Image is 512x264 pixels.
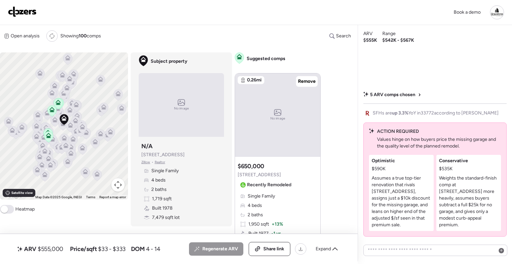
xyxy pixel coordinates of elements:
span: Map Data ©2025 Google, INEGI [35,195,82,199]
span: [STREET_ADDRESS] [238,172,281,178]
a: Report a map error [99,195,126,199]
button: Map camera controls [111,178,125,192]
span: Remove [298,78,316,85]
span: DOM [131,245,145,253]
span: -1 yr [271,230,281,237]
span: $33 - $333 [98,245,125,253]
span: up 3.3% [392,110,408,116]
span: Price/sqft [70,245,97,253]
img: Google [2,191,24,200]
span: Single Family [248,193,275,200]
span: 5 ARV comps chosen [370,91,415,98]
span: Zillow [141,160,150,165]
span: Subject property [151,58,187,65]
span: + 13% [272,221,283,228]
span: 4 beds [248,202,262,209]
span: ARV [24,245,36,253]
span: Book a demo [454,9,481,15]
span: Regenerate ARV [202,246,238,252]
span: 2 baths [248,212,263,218]
span: $535K [439,166,453,172]
span: Optimistic [372,158,395,164]
span: ACTION REQUIRED [377,128,419,135]
span: 2 baths [151,186,167,193]
span: SFHs are YoY in 33772 according to [PERSON_NAME] [373,110,499,116]
span: 4 beds [151,177,166,184]
span: No image [270,116,285,121]
span: 100 [79,33,87,39]
span: $542K - $567K [382,37,414,44]
span: 1,719 sqft [152,196,172,202]
span: Share link [263,246,284,252]
span: 1,950 sqft [248,221,269,228]
p: Assumes a true top-tier renovation that rivals [STREET_ADDRESS], assigns just a $10k discount for... [372,175,431,228]
a: Terms [86,195,95,199]
span: • [152,160,153,165]
span: Search [336,33,351,39]
span: Built 1978 [152,205,173,212]
h3: N/A [141,142,153,150]
span: Showing comps [60,33,101,39]
span: 0.26mi [247,77,262,83]
span: Suggested comps [247,55,285,62]
span: ARV [363,30,373,37]
span: Satellite view [11,190,33,196]
span: Single Family [151,168,179,174]
p: Values hinge on how buyers price the missing garage and the quality level of the planned remodel. [377,136,501,150]
span: Heatmap [15,206,35,213]
span: $555,000 [38,245,63,253]
span: Recently Remodeled [247,182,291,188]
span: [STREET_ADDRESS] [141,152,185,158]
p: Weights the standard-finish comp at [STREET_ADDRESS] more heavily, assumes buyers subtract a full... [439,175,498,228]
span: Built 1977 [248,230,269,237]
span: 4 - 14 [146,245,160,253]
a: Open this area in Google Maps (opens a new window) [2,191,24,200]
span: 7,479 sqft lot [152,214,180,221]
span: $590K [372,166,386,172]
span: No image [174,106,189,111]
span: Open analysis [11,33,40,39]
span: Range [382,30,396,37]
span: Expand [316,246,331,252]
img: Logo [8,6,37,17]
span: Conservative [439,158,468,164]
span: Realtor [155,160,165,165]
h3: $650,000 [238,162,264,170]
span: $555K [363,37,377,44]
